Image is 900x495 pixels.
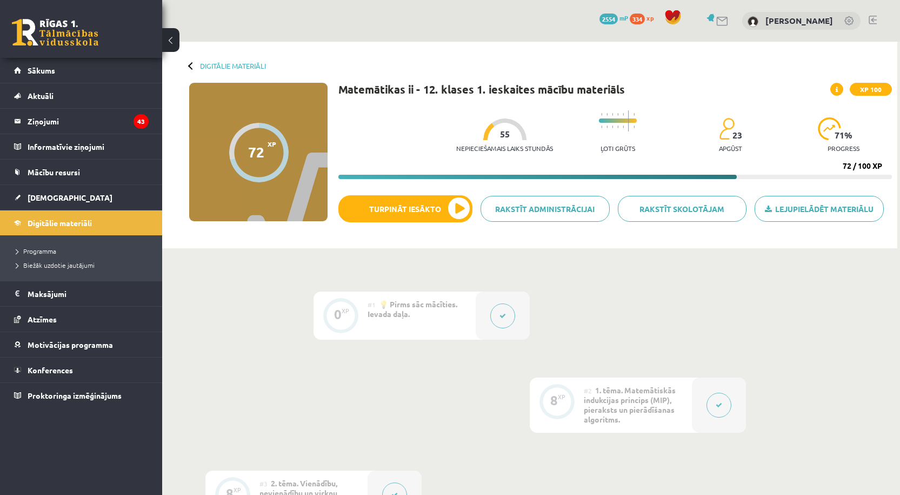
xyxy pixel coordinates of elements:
legend: Maksājumi [28,281,149,306]
a: Konferences [14,358,149,382]
span: Mācību resursi [28,167,80,177]
div: 72 [248,144,264,160]
button: Turpināt iesākto [338,195,472,222]
img: icon-short-line-57e1e144782c952c97e751825c79c345078a6d821885a25fce030b3d8c18986b.svg [606,113,608,116]
span: Programma [16,247,56,255]
span: 1. tēma. Matemātiskās indukcijas princips (MIP), pieraksts un pierādīšanas algoritms. [584,385,676,424]
img: icon-progress-161ccf0a02000e728c5f80fcf4c31c7af3da0e1684b2b1d7c360e028c24a22f1.svg [818,117,841,140]
span: 71 % [835,130,853,140]
a: Digitālie materiāli [200,62,266,70]
legend: Informatīvie ziņojumi [28,134,149,159]
img: icon-short-line-57e1e144782c952c97e751825c79c345078a6d821885a25fce030b3d8c18986b.svg [623,126,624,128]
a: Biežāk uzdotie jautājumi [16,260,151,270]
img: icon-short-line-57e1e144782c952c97e751825c79c345078a6d821885a25fce030b3d8c18986b.svg [612,113,613,116]
span: #1 [368,300,376,309]
img: icon-short-line-57e1e144782c952c97e751825c79c345078a6d821885a25fce030b3d8c18986b.svg [606,126,608,128]
p: Nepieciešamais laiks stundās [456,144,553,152]
img: icon-short-line-57e1e144782c952c97e751825c79c345078a6d821885a25fce030b3d8c18986b.svg [612,126,613,128]
span: 55 [500,129,510,139]
div: XP [234,487,241,493]
img: Kristīne Ozola [748,16,758,27]
span: 2554 [599,14,618,24]
a: [PERSON_NAME] [765,15,833,26]
a: Mācību resursi [14,160,149,184]
span: #2 [584,386,592,395]
a: Informatīvie ziņojumi [14,134,149,159]
span: #3 [259,479,268,488]
a: [DEMOGRAPHIC_DATA] [14,185,149,210]
span: Atzīmes [28,314,57,324]
a: Rakstīt administrācijai [481,196,610,222]
a: Sākums [14,58,149,83]
a: Proktoringa izmēģinājums [14,383,149,408]
div: 8 [550,395,558,405]
a: 2554 mP [599,14,628,22]
span: Proktoringa izmēģinājums [28,391,122,400]
img: icon-short-line-57e1e144782c952c97e751825c79c345078a6d821885a25fce030b3d8c18986b.svg [601,126,602,128]
a: Rīgas 1. Tālmācības vidusskola [12,19,98,46]
a: Ziņojumi43 [14,109,149,134]
span: 💡 Pirms sāc mācīties. Ievada daļa. [368,299,457,319]
img: icon-short-line-57e1e144782c952c97e751825c79c345078a6d821885a25fce030b3d8c18986b.svg [617,113,618,116]
p: apgūst [719,144,742,152]
span: XP [268,140,276,148]
a: Lejupielādēt materiālu [755,196,884,222]
img: icon-short-line-57e1e144782c952c97e751825c79c345078a6d821885a25fce030b3d8c18986b.svg [634,126,635,128]
img: icon-short-line-57e1e144782c952c97e751825c79c345078a6d821885a25fce030b3d8c18986b.svg [601,113,602,116]
img: icon-long-line-d9ea69661e0d244f92f715978eff75569469978d946b2353a9bb055b3ed8787d.svg [628,110,629,131]
span: xp [646,14,654,22]
h1: Matemātikas ii - 12. klases 1. ieskaites mācību materiāls [338,83,625,96]
span: Konferences [28,365,73,375]
a: Atzīmes [14,307,149,332]
span: Sākums [28,65,55,75]
img: students-c634bb4e5e11cddfef0936a35e636f08e4e9abd3cc4e673bd6f9a4125e45ecb1.svg [719,117,735,140]
span: 23 [732,130,742,140]
span: 334 [630,14,645,24]
a: Aktuāli [14,83,149,108]
img: icon-short-line-57e1e144782c952c97e751825c79c345078a6d821885a25fce030b3d8c18986b.svg [623,113,624,116]
a: Maksājumi [14,281,149,306]
a: Motivācijas programma [14,332,149,357]
span: Motivācijas programma [28,340,113,349]
p: Ļoti grūts [601,144,635,152]
div: XP [342,308,349,314]
a: Programma [16,246,151,256]
span: Biežāk uzdotie jautājumi [16,261,95,269]
span: [DEMOGRAPHIC_DATA] [28,193,112,202]
span: XP 100 [850,83,892,96]
div: XP [558,394,565,400]
a: 334 xp [630,14,659,22]
a: Digitālie materiāli [14,210,149,235]
legend: Ziņojumi [28,109,149,134]
span: Digitālie materiāli [28,218,92,228]
img: icon-short-line-57e1e144782c952c97e751825c79c345078a6d821885a25fce030b3d8c18986b.svg [634,113,635,116]
p: progress [828,144,859,152]
span: mP [619,14,628,22]
i: 43 [134,114,149,129]
a: Rakstīt skolotājam [618,196,747,222]
span: Aktuāli [28,91,54,101]
img: icon-short-line-57e1e144782c952c97e751825c79c345078a6d821885a25fce030b3d8c18986b.svg [617,126,618,128]
div: 0 [334,309,342,319]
